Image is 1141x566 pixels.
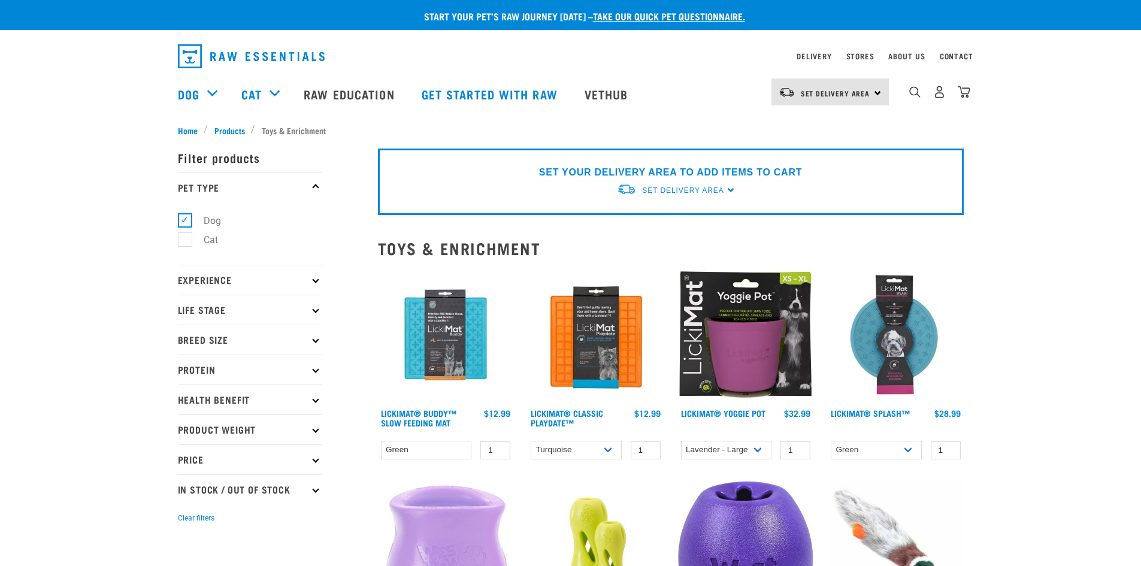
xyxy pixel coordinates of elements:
[634,408,661,418] div: $12.99
[780,441,810,459] input: 1
[480,441,510,459] input: 1
[617,183,636,196] img: van-moving.png
[178,124,204,137] a: Home
[410,70,573,118] a: Get started with Raw
[681,411,765,415] a: LickiMat® Yoggie Pot
[801,91,870,95] span: Set Delivery Area
[940,54,973,58] a: Contact
[184,232,223,247] label: Cat
[846,54,874,58] a: Stores
[484,408,510,418] div: $12.99
[934,408,961,418] div: $28.99
[178,385,322,414] p: Health Benefit
[178,414,322,444] p: Product Weight
[178,143,322,172] p: Filter products
[241,85,262,103] a: Cat
[178,295,322,325] p: Life Stage
[178,474,322,504] p: In Stock / Out Of Stock
[931,441,961,459] input: 1
[292,70,409,118] a: Raw Education
[178,513,214,523] button: Clear filters
[528,267,664,403] img: LM Playdate Orange 570x570 crop top
[378,239,964,258] h2: Toys & Enrichment
[631,441,661,459] input: 1
[958,86,970,98] img: home-icon@2x.png
[531,411,603,425] a: LickiMat® Classic Playdate™
[214,124,245,137] span: Products
[378,267,514,403] img: Buddy Turquoise
[779,87,795,98] img: van-moving.png
[797,54,831,58] a: Delivery
[831,411,910,415] a: LickiMat® Splash™
[178,355,322,385] p: Protein
[678,267,814,403] img: Yoggie pot packaging purple 2
[178,325,322,355] p: Breed Size
[178,444,322,474] p: Price
[539,165,802,180] p: SET YOUR DELIVERY AREA TO ADD ITEMS TO CART
[381,411,456,425] a: LickiMat® Buddy™ Slow Feeding Mat
[933,86,946,98] img: user.png
[784,408,810,418] div: $32.99
[573,70,643,118] a: Vethub
[208,124,251,137] a: Products
[178,85,199,103] a: Dog
[168,40,973,73] nav: dropdown navigation
[178,124,964,137] nav: breadcrumbs
[828,267,964,403] img: Lickimat Splash Turquoise 570x570 crop top
[642,186,724,195] span: Set Delivery Area
[178,124,198,137] span: Home
[593,13,745,19] a: take our quick pet questionnaire.
[178,172,322,202] p: Pet Type
[178,265,322,295] p: Experience
[178,44,325,68] img: Raw Essentials Logo
[888,54,925,58] a: About Us
[184,213,226,228] label: Dog
[909,86,921,98] img: home-icon-1@2x.png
